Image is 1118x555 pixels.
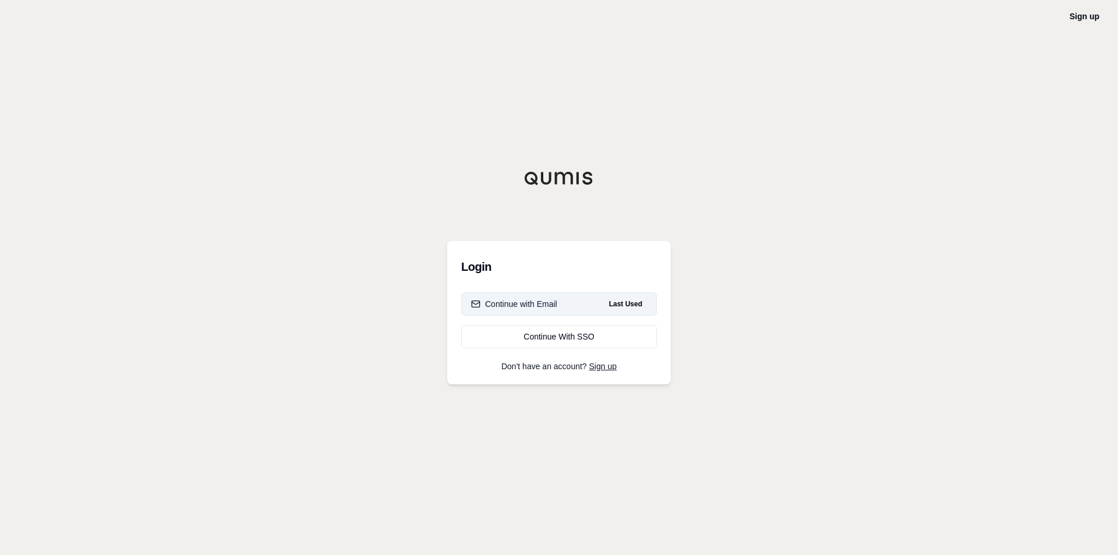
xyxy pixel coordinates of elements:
[461,325,657,348] a: Continue With SSO
[461,292,657,316] button: Continue with EmailLast Used
[604,297,647,311] span: Last Used
[589,362,617,371] a: Sign up
[471,331,647,342] div: Continue With SSO
[471,298,557,310] div: Continue with Email
[461,255,657,278] h3: Login
[524,171,594,185] img: Qumis
[1070,12,1099,21] a: Sign up
[461,362,657,370] p: Don't have an account?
